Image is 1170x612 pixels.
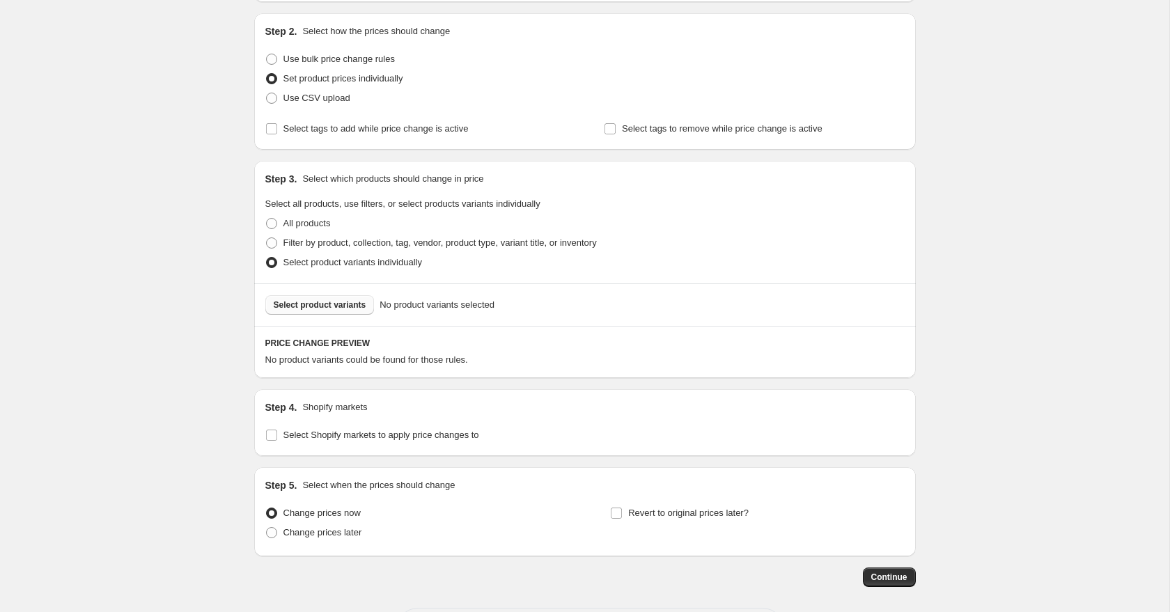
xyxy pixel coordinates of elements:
[283,218,331,228] span: All products
[283,527,362,538] span: Change prices later
[265,198,540,209] span: Select all products, use filters, or select products variants individually
[302,478,455,492] p: Select when the prices should change
[283,54,395,64] span: Use bulk price change rules
[863,567,916,587] button: Continue
[283,257,422,267] span: Select product variants individually
[302,24,450,38] p: Select how the prices should change
[628,508,749,518] span: Revert to original prices later?
[265,354,468,365] span: No product variants could be found for those rules.
[283,430,479,440] span: Select Shopify markets to apply price changes to
[380,298,494,312] span: No product variants selected
[283,93,350,103] span: Use CSV upload
[265,400,297,414] h2: Step 4.
[265,478,297,492] h2: Step 5.
[302,400,367,414] p: Shopify markets
[283,508,361,518] span: Change prices now
[871,572,907,583] span: Continue
[265,172,297,186] h2: Step 3.
[265,24,297,38] h2: Step 2.
[283,73,403,84] span: Set product prices individually
[302,172,483,186] p: Select which products should change in price
[283,123,469,134] span: Select tags to add while price change is active
[283,237,597,248] span: Filter by product, collection, tag, vendor, product type, variant title, or inventory
[622,123,822,134] span: Select tags to remove while price change is active
[265,295,375,315] button: Select product variants
[265,338,905,349] h6: PRICE CHANGE PREVIEW
[274,299,366,311] span: Select product variants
